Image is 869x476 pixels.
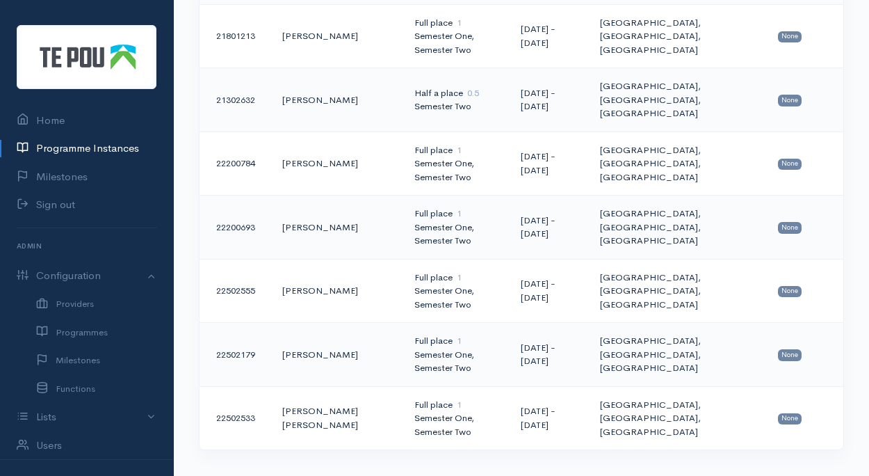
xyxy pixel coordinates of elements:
[778,159,802,170] span: None
[467,87,479,99] span: 0.5
[403,323,510,387] td: Full place
[200,259,271,323] td: 22502555
[403,4,510,68] td: Full place
[589,4,767,68] td: [GEOGRAPHIC_DATA], [GEOGRAPHIC_DATA], [GEOGRAPHIC_DATA]
[510,4,590,68] td: [DATE] - [DATE]
[271,323,403,387] td: [PERSON_NAME]
[271,4,403,68] td: [PERSON_NAME]
[457,399,462,411] span: 1
[589,386,767,450] td: [GEOGRAPHIC_DATA], [GEOGRAPHIC_DATA], [GEOGRAPHIC_DATA]
[589,259,767,323] td: [GEOGRAPHIC_DATA], [GEOGRAPHIC_DATA], [GEOGRAPHIC_DATA]
[457,335,462,347] span: 1
[589,323,767,387] td: [GEOGRAPHIC_DATA], [GEOGRAPHIC_DATA], [GEOGRAPHIC_DATA]
[200,4,271,68] td: 21801213
[510,386,590,450] td: [DATE] - [DATE]
[403,68,510,132] td: Half a place
[200,132,271,196] td: 22200784
[778,31,802,42] span: None
[414,100,498,113] div: Semester Two
[17,237,156,255] h6: Admin
[403,259,510,323] td: Full place
[403,132,510,196] td: Full place
[778,349,802,360] span: None
[457,144,462,156] span: 1
[271,196,403,260] td: [PERSON_NAME]
[457,17,462,29] span: 1
[414,284,498,311] div: Semester One, Semester Two
[589,68,767,132] td: [GEOGRAPHIC_DATA], [GEOGRAPHIC_DATA], [GEOGRAPHIC_DATA]
[414,29,498,56] div: Semester One, Semester Two
[414,157,498,184] div: Semester One, Semester Two
[778,95,802,106] span: None
[403,386,510,450] td: Full place
[17,25,156,89] img: Te Pou
[271,132,403,196] td: [PERSON_NAME]
[510,68,590,132] td: [DATE] - [DATE]
[589,132,767,196] td: [GEOGRAPHIC_DATA], [GEOGRAPHIC_DATA], [GEOGRAPHIC_DATA]
[778,286,802,297] span: None
[510,323,590,387] td: [DATE] - [DATE]
[200,68,271,132] td: 21302632
[271,259,403,323] td: [PERSON_NAME]
[200,196,271,260] td: 22200693
[414,221,498,248] div: Semester One, Semester Two
[457,207,462,219] span: 1
[510,196,590,260] td: [DATE] - [DATE]
[510,259,590,323] td: [DATE] - [DATE]
[414,411,498,438] div: Semester One, Semester Two
[414,348,498,375] div: Semester One, Semester Two
[778,222,802,233] span: None
[200,323,271,387] td: 22502179
[457,271,462,283] span: 1
[589,196,767,260] td: [GEOGRAPHIC_DATA], [GEOGRAPHIC_DATA], [GEOGRAPHIC_DATA]
[403,196,510,260] td: Full place
[271,386,403,450] td: [PERSON_NAME] [PERSON_NAME]
[778,413,802,425] span: None
[200,386,271,450] td: 22502533
[271,68,403,132] td: [PERSON_NAME]
[510,132,590,196] td: [DATE] - [DATE]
